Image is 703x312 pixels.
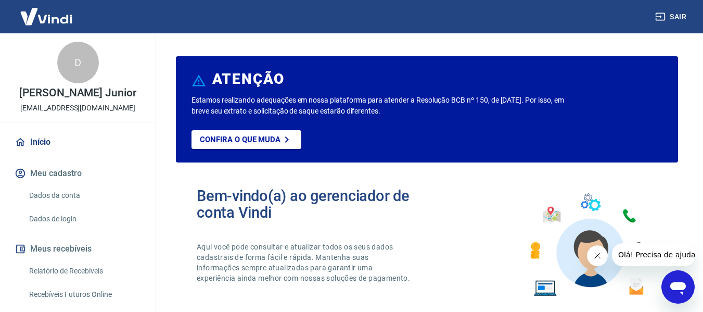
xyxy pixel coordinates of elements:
a: Recebíveis Futuros Online [25,284,143,305]
a: Relatório de Recebíveis [25,260,143,282]
button: Meus recebíveis [12,238,143,260]
iframe: Fechar mensagem [587,245,608,266]
button: Sair [653,7,691,27]
h6: ATENÇÃO [212,74,285,84]
p: [PERSON_NAME] Junior [19,88,136,98]
iframe: Botão para abrir a janela de mensagens [661,270,695,304]
p: Aqui você pode consultar e atualizar todos os seus dados cadastrais de forma fácil e rápida. Mant... [197,242,412,283]
p: Estamos realizando adequações em nossa plataforma para atender a Resolução BCB nº 150, de [DATE].... [191,95,568,117]
iframe: Mensagem da empresa [612,243,695,266]
span: Olá! Precisa de ajuda? [6,7,87,16]
p: Confira o que muda [200,135,280,144]
a: Dados da conta [25,185,143,206]
a: Início [12,131,143,154]
p: [EMAIL_ADDRESS][DOMAIN_NAME] [20,103,135,114]
button: Meu cadastro [12,162,143,185]
a: Dados de login [25,208,143,230]
img: Imagem de um avatar masculino com diversos icones exemplificando as funcionalidades do gerenciado... [521,188,657,303]
h2: Bem-vindo(a) ao gerenciador de conta Vindi [197,188,427,221]
img: Vindi [12,1,80,32]
div: D [57,42,99,83]
a: Confira o que muda [191,130,301,149]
